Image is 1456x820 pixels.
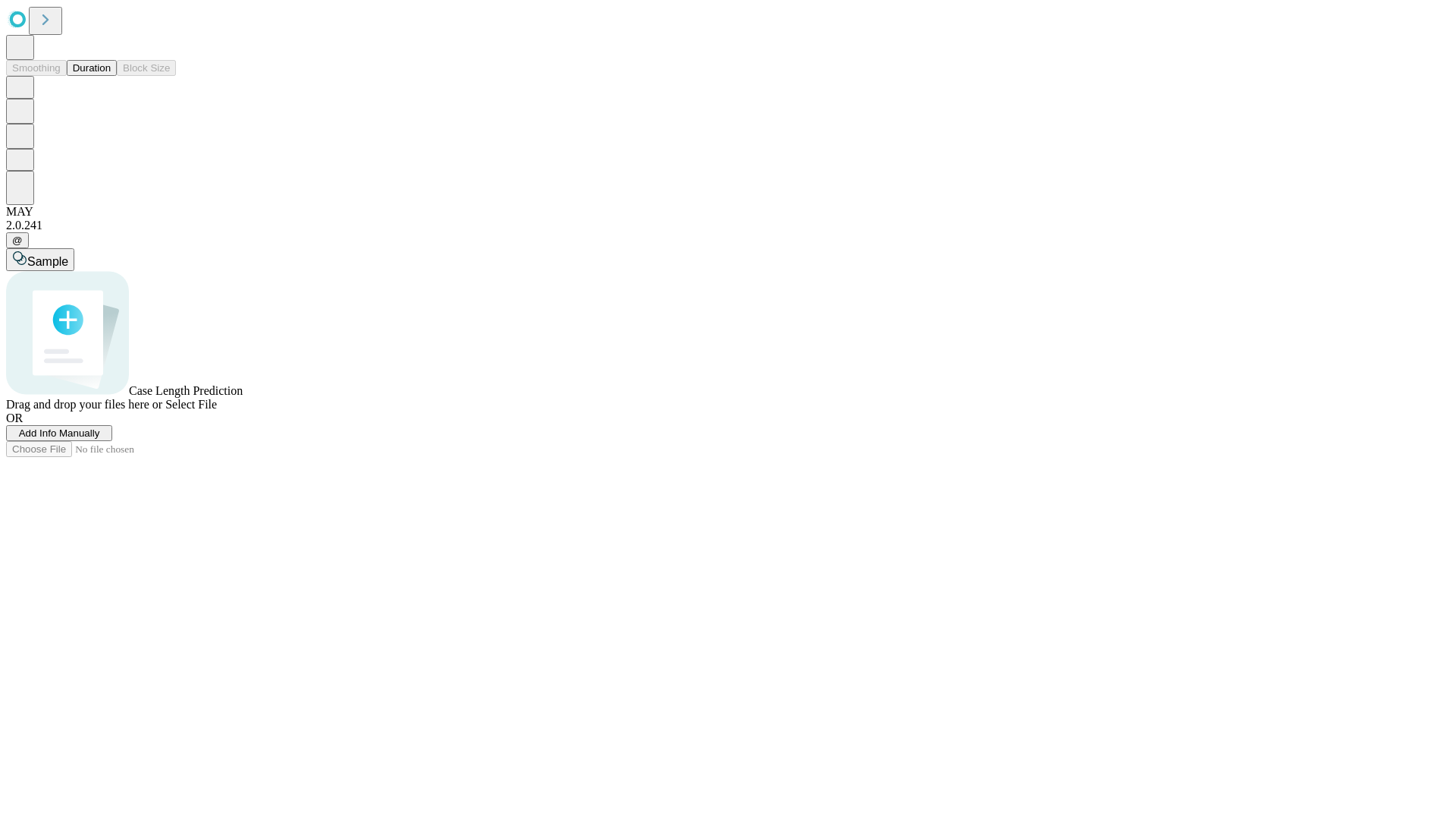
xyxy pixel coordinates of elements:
[6,412,23,424] span: OR
[129,384,243,397] span: Case Length Prediction
[6,60,67,76] button: Smoothing
[6,232,29,248] button: @
[19,427,100,439] span: Add Info Manually
[6,425,112,441] button: Add Info Manually
[27,255,68,268] span: Sample
[6,219,1450,232] div: 2.0.241
[6,398,162,411] span: Drag and drop your files here or
[6,205,1450,219] div: MAY
[12,235,23,246] span: @
[165,398,217,411] span: Select File
[67,60,117,76] button: Duration
[6,248,74,271] button: Sample
[117,60,176,76] button: Block Size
